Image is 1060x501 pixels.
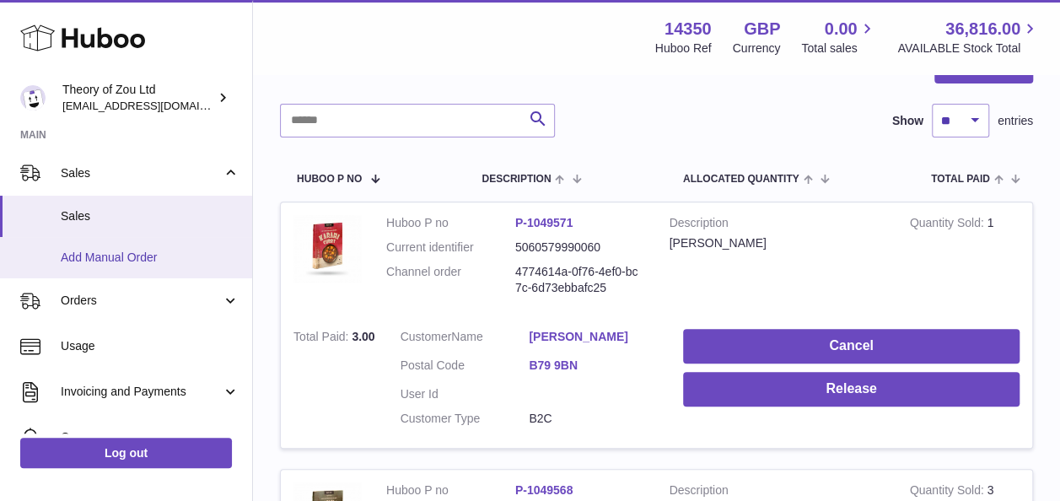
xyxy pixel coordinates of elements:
a: 0.00 Total sales [801,18,876,57]
td: 1 [897,202,1032,317]
strong: 14350 [665,18,712,40]
dt: Channel order [386,264,515,296]
img: 1751364373.jpg [293,215,361,283]
dt: Postal Code [401,358,530,378]
a: P-1049571 [515,216,573,229]
strong: Description [670,215,885,235]
img: internalAdmin-14350@internal.huboo.com [20,85,46,110]
a: Log out [20,438,232,468]
span: 0.00 [825,18,858,40]
span: Customer [401,330,452,343]
span: Total paid [931,174,990,185]
dt: Name [401,329,530,349]
span: ALLOCATED Quantity [683,174,799,185]
dd: B2C [529,411,658,427]
span: Total sales [801,40,876,57]
a: [PERSON_NAME] [529,329,658,345]
span: Orders [61,293,222,309]
div: Huboo Ref [655,40,712,57]
a: B79 9BN [529,358,658,374]
dd: 4774614a-0f76-4ef0-bc7c-6d73ebbafc25 [515,264,644,296]
span: Invoicing and Payments [61,384,222,400]
dd: 5060579990060 [515,240,644,256]
dt: Huboo P no [386,482,515,498]
span: Sales [61,165,222,181]
strong: GBP [744,18,780,40]
label: Show [892,113,923,129]
span: [EMAIL_ADDRESS][DOMAIN_NAME] [62,99,248,112]
span: 36,816.00 [945,18,1020,40]
button: Cancel [683,329,1020,364]
strong: Quantity Sold [910,216,987,234]
span: Cases [61,429,239,445]
span: AVAILABLE Stock Total [897,40,1040,57]
span: Huboo P no [297,174,362,185]
span: Sales [61,208,239,224]
div: [PERSON_NAME] [670,235,885,251]
span: Usage [61,338,239,354]
strong: Total Paid [293,330,352,347]
dt: Customer Type [401,411,530,427]
div: Theory of Zou Ltd [62,82,214,114]
strong: Quantity Sold [910,483,987,501]
span: 3.00 [352,330,374,343]
dt: Current identifier [386,240,515,256]
button: Release [683,372,1020,407]
span: Description [482,174,551,185]
span: entries [998,113,1033,129]
a: P-1049568 [515,483,573,497]
dt: Huboo P no [386,215,515,231]
span: Add Manual Order [61,250,239,266]
div: Currency [733,40,781,57]
a: 36,816.00 AVAILABLE Stock Total [897,18,1040,57]
dt: User Id [401,386,530,402]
